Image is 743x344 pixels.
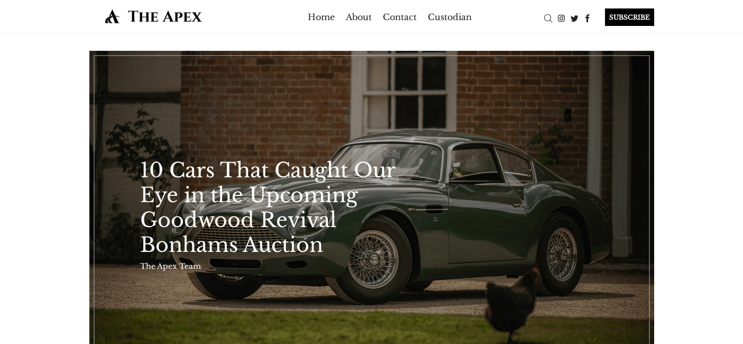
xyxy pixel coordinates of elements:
[89,8,218,24] img: The Apex by Custodian
[140,158,423,257] a: 10 Cars That Caught Our Eye in the Upcoming Goodwood Revival Bonhams Auction
[383,8,417,25] a: Contact
[605,8,654,26] div: SUBSCRIBE
[308,8,335,25] a: Home
[555,12,568,23] a: Instagram
[568,12,581,23] a: Twitter
[346,8,372,25] a: About
[594,8,654,26] a: SUBSCRIBE
[542,12,555,23] a: Search
[581,12,594,23] a: Facebook
[428,8,472,25] a: Custodian
[140,261,201,271] a: The Apex Team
